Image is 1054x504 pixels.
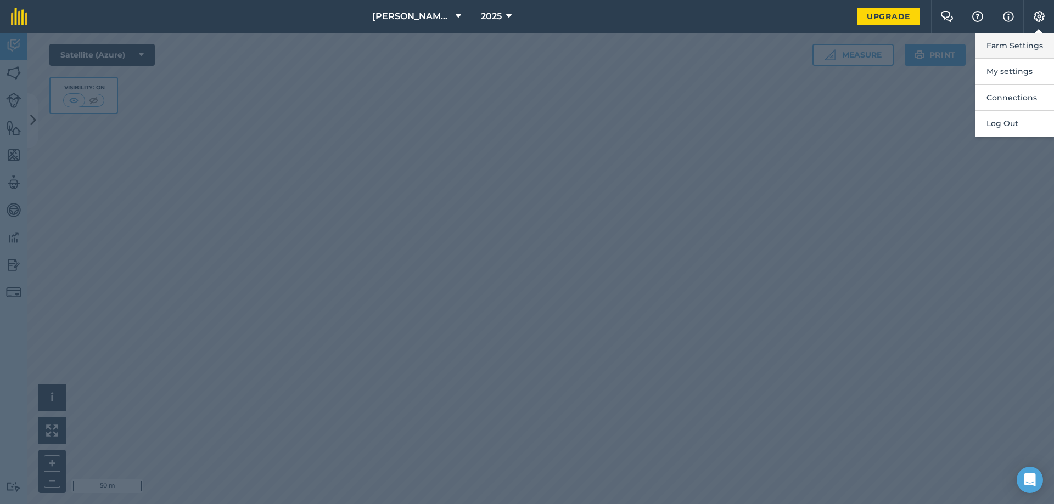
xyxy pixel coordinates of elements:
div: Open Intercom Messenger [1017,467,1043,493]
button: Farm Settings [975,33,1054,59]
span: 2025 [481,10,502,23]
button: Log Out [975,111,1054,137]
img: A cog icon [1033,11,1046,22]
button: Connections [975,85,1054,111]
button: My settings [975,59,1054,84]
img: Two speech bubbles overlapping with the left bubble in the forefront [940,11,954,22]
img: fieldmargin Logo [11,8,27,25]
span: [PERSON_NAME][GEOGRAPHIC_DATA] [372,10,451,23]
img: A question mark icon [971,11,984,22]
img: svg+xml;base64,PHN2ZyB4bWxucz0iaHR0cDovL3d3dy53My5vcmcvMjAwMC9zdmciIHdpZHRoPSIxNyIgaGVpZ2h0PSIxNy... [1003,10,1014,23]
a: Upgrade [857,8,920,25]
